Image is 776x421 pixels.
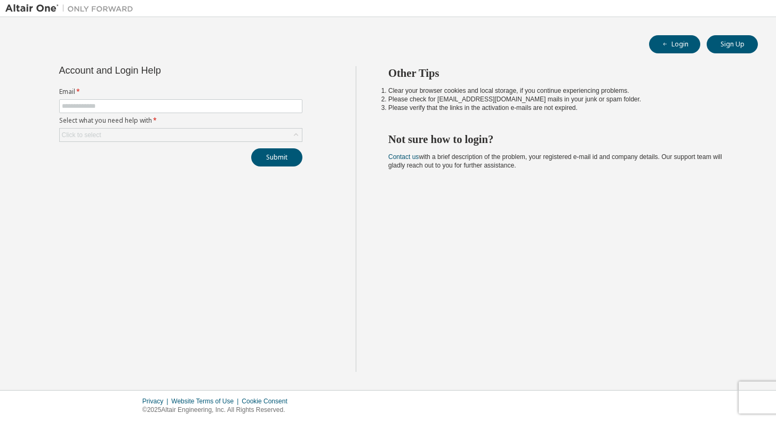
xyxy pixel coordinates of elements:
button: Login [649,35,700,53]
li: Please check for [EMAIL_ADDRESS][DOMAIN_NAME] mails in your junk or spam folder. [388,95,739,104]
h2: Not sure how to login? [388,132,739,146]
div: Cookie Consent [242,397,293,406]
label: Email [59,88,302,96]
p: © 2025 Altair Engineering, Inc. All Rights Reserved. [142,406,294,415]
div: Click to select [62,131,101,139]
li: Clear your browser cookies and local storage, if you continue experiencing problems. [388,86,739,95]
button: Sign Up [707,35,758,53]
img: Altair One [5,3,139,14]
div: Website Terms of Use [171,397,242,406]
div: Click to select [60,129,302,141]
div: Privacy [142,397,171,406]
h2: Other Tips [388,66,739,80]
a: Contact us [388,153,419,161]
button: Submit [251,148,302,166]
span: with a brief description of the problem, your registered e-mail id and company details. Our suppo... [388,153,722,169]
div: Account and Login Help [59,66,254,75]
li: Please verify that the links in the activation e-mails are not expired. [388,104,739,112]
label: Select what you need help with [59,116,302,125]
